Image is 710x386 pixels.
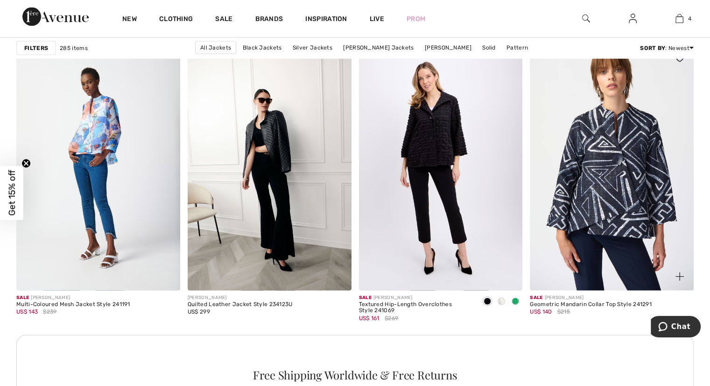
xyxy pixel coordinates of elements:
[43,307,56,316] span: $239
[30,369,680,380] div: Free Shipping Worldwide & Free Returns
[640,44,694,52] div: : Newest
[16,308,38,315] span: US$ 143
[122,15,137,25] a: New
[22,7,89,26] img: 1ère Avenue
[188,44,351,290] img: Quilted Leather Jacket Style 234123U. Black
[359,294,473,301] div: [PERSON_NAME]
[502,42,533,54] a: Pattern
[16,295,29,300] span: Sale
[480,294,494,310] div: Black
[359,301,473,315] div: Textured Hip-Length Overclothes Style 241069
[407,14,425,24] a: Prom
[195,41,236,54] a: All Jackets
[188,294,293,301] div: [PERSON_NAME]
[530,295,542,300] span: Sale
[7,170,17,216] span: Get 15% off
[385,314,398,322] span: $269
[188,308,210,315] span: US$ 299
[188,301,293,308] div: Quilted Leather Jacket Style 234123U
[288,42,337,54] a: Silver Jackets
[255,15,283,25] a: Brands
[359,295,372,300] span: Sale
[478,42,500,54] a: Solid
[16,44,180,290] img: Multi-Coloured Mesh Jacket Style 241191. Vanilla/Multi
[24,44,48,52] strong: Filters
[675,13,683,24] img: My Bag
[370,14,384,24] a: Live
[640,45,665,51] strong: Sort By
[530,294,652,301] div: [PERSON_NAME]
[675,272,684,281] img: plus_v2.svg
[215,15,232,25] a: Sale
[305,15,347,25] span: Inspiration
[621,13,644,25] a: Sign In
[530,301,652,308] div: Geometric Mandarin Collar Top Style 241291
[60,44,88,52] span: 285 items
[629,13,637,24] img: My Info
[530,44,694,290] a: Geometric Mandarin Collar Top Style 241291. Midnight Blue/Vanilla
[557,307,570,316] span: $215
[21,159,31,168] button: Close teaser
[16,294,130,301] div: [PERSON_NAME]
[651,316,701,339] iframe: Opens a widget where you can chat to one of our agents
[359,44,523,290] img: Textured Hip-Length Overclothes Style 241069. Black
[688,14,691,23] span: 4
[420,42,476,54] a: [PERSON_NAME]
[508,294,522,310] div: Island green
[16,301,130,308] div: Multi-Coloured Mesh Jacket Style 241191
[359,315,380,322] span: US$ 161
[238,42,287,54] a: Black Jackets
[159,15,193,25] a: Clothing
[656,13,702,24] a: 4
[338,42,418,54] a: [PERSON_NAME] Jackets
[494,294,508,310] div: White
[582,13,590,24] img: search the website
[530,308,552,315] span: US$ 140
